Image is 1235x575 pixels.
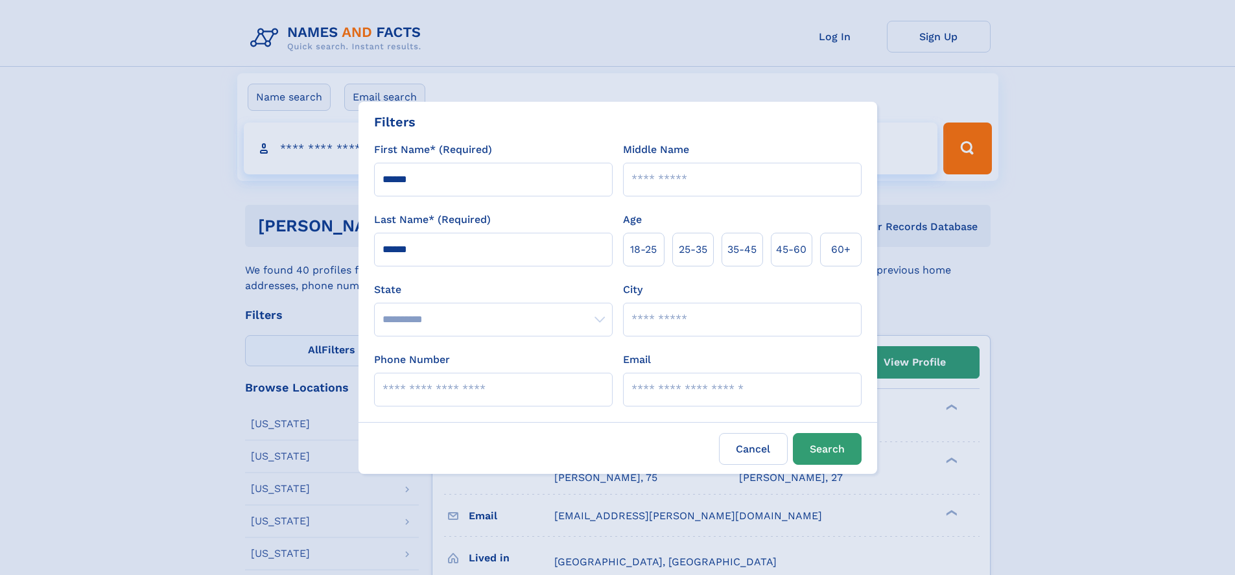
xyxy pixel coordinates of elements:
span: 60+ [831,242,851,257]
label: Email [623,352,651,368]
span: 25‑35 [679,242,707,257]
label: Phone Number [374,352,450,368]
button: Search [793,433,862,465]
span: 35‑45 [727,242,757,257]
label: City [623,282,642,298]
label: Age [623,212,642,228]
label: Last Name* (Required) [374,212,491,228]
label: Middle Name [623,142,689,158]
span: 45‑60 [776,242,806,257]
label: Cancel [719,433,788,465]
label: State [374,282,613,298]
span: 18‑25 [630,242,657,257]
div: Filters [374,112,416,132]
label: First Name* (Required) [374,142,492,158]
